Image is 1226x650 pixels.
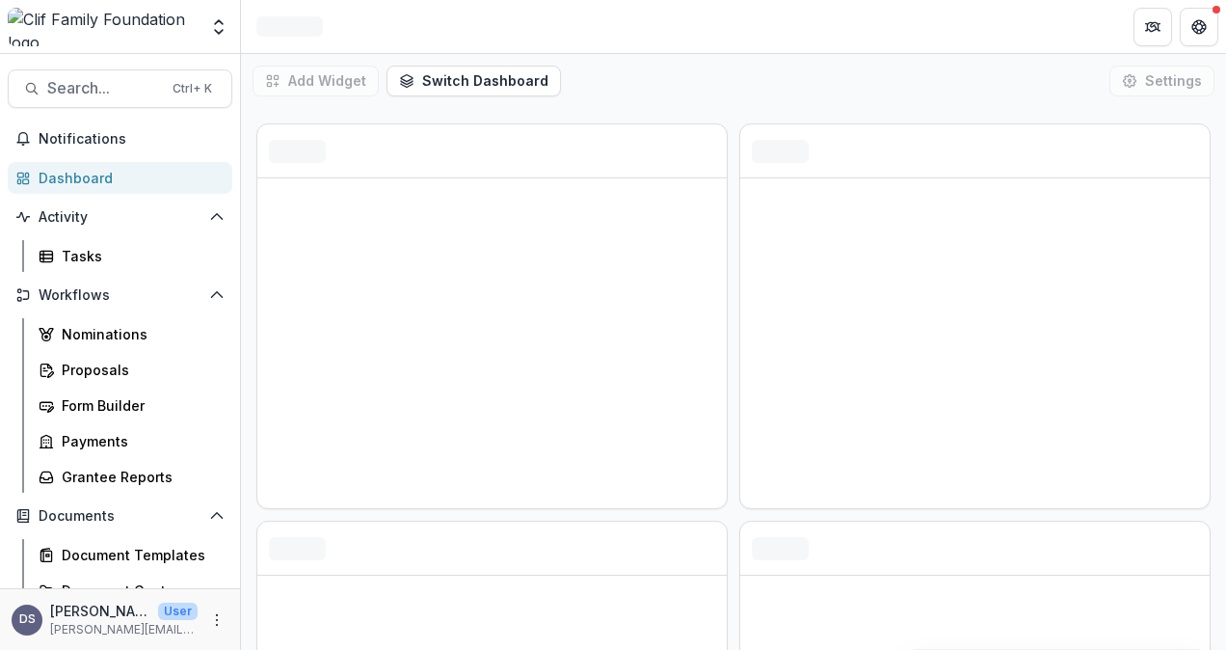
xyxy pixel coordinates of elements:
[39,287,201,304] span: Workflows
[169,78,216,99] div: Ctrl + K
[39,168,217,188] div: Dashboard
[62,431,217,451] div: Payments
[19,613,36,626] div: Dylan Seguin
[1180,8,1218,46] button: Get Help
[62,467,217,487] div: Grantee Reports
[8,69,232,108] button: Search...
[8,162,232,194] a: Dashboard
[8,202,232,232] button: Open Activity
[39,131,225,148] span: Notifications
[31,390,232,421] a: Form Builder
[31,240,232,272] a: Tasks
[39,209,201,226] span: Activity
[62,246,217,266] div: Tasks
[205,609,228,632] button: More
[62,581,217,601] div: Document Center
[62,360,217,380] div: Proposals
[386,66,561,96] button: Switch Dashboard
[249,13,331,41] nav: breadcrumb
[62,324,217,344] div: Nominations
[62,545,217,565] div: Document Templates
[158,603,198,620] p: User
[8,123,232,154] button: Notifications
[31,575,232,607] a: Document Center
[50,601,150,621] p: [PERSON_NAME]
[8,501,232,531] button: Open Documents
[31,539,232,571] a: Document Templates
[31,318,232,350] a: Nominations
[47,79,161,97] span: Search...
[253,66,379,96] button: Add Widget
[50,621,198,638] p: [PERSON_NAME][EMAIL_ADDRESS][DOMAIN_NAME]
[62,395,217,416] div: Form Builder
[205,8,232,46] button: Open entity switcher
[8,280,232,311] button: Open Workflows
[31,425,232,457] a: Payments
[1133,8,1172,46] button: Partners
[1109,66,1214,96] button: Settings
[31,461,232,493] a: Grantee Reports
[8,8,198,46] img: Clif Family Foundation logo
[39,508,201,525] span: Documents
[31,354,232,386] a: Proposals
